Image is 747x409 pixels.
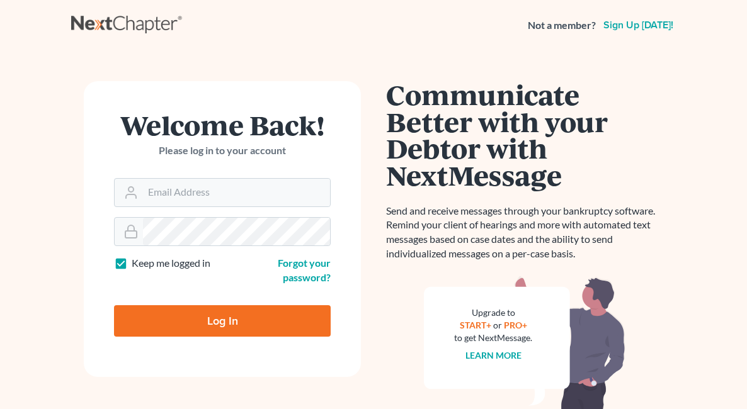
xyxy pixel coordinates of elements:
[454,306,532,319] div: Upgrade to
[465,350,522,361] a: Learn more
[386,204,663,261] p: Send and receive messages through your bankruptcy software. Remind your client of hearings and mo...
[460,320,491,330] a: START+
[143,179,330,206] input: Email Address
[454,332,532,344] div: to get NextMessage.
[601,20,676,30] a: Sign up [DATE]!
[278,257,331,283] a: Forgot your password?
[504,320,527,330] a: PRO+
[132,256,210,271] label: Keep me logged in
[114,111,331,138] h1: Welcome Back!
[114,143,331,158] p: Please log in to your account
[114,305,331,337] input: Log In
[386,81,663,189] h1: Communicate Better with your Debtor with NextMessage
[493,320,502,330] span: or
[528,18,596,33] strong: Not a member?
